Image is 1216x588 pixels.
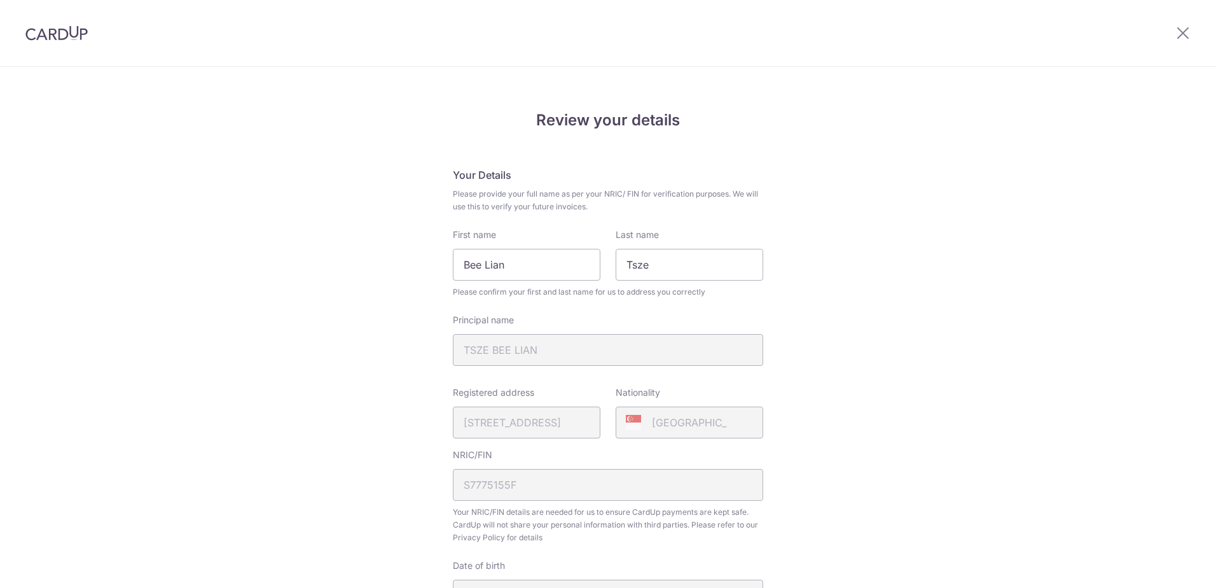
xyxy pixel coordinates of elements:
[453,109,763,132] h4: Review your details
[453,314,514,326] label: Principal name
[453,449,492,461] label: NRIC/FIN
[616,249,763,281] input: Last name
[453,286,763,298] span: Please confirm your first and last name for us to address you correctly
[616,228,659,241] label: Last name
[616,386,660,399] label: Nationality
[453,386,534,399] label: Registered address
[453,506,763,544] span: Your NRIC/FIN details are needed for us to ensure CardUp payments are kept safe. CardUp will not ...
[25,25,88,41] img: CardUp
[453,249,600,281] input: First Name
[453,228,496,241] label: First name
[1135,550,1203,582] iframe: Opens a widget where you can find more information
[453,559,505,572] label: Date of birth
[453,167,763,183] h5: Your Details
[453,188,763,213] span: Please provide your full name as per your NRIC/ FIN for verification purposes. We will use this t...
